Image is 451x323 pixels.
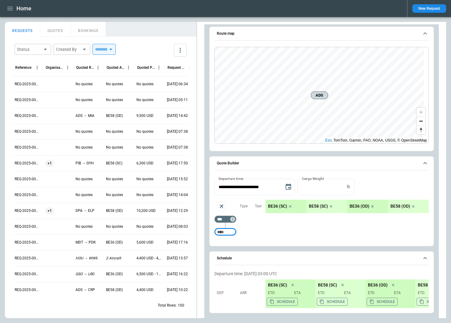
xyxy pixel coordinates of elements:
p: BE36 (OD) [350,204,369,209]
p: REQ-2025-000255 [15,208,40,213]
p: ETD [418,290,439,296]
p: 08/26/2025 07:38 [167,129,188,134]
p: REQ-2025-000257 [15,177,40,182]
button: Copy the aircraft schedule to your clipboard [417,298,448,306]
h6: Quote Builder [217,161,239,165]
button: New Request [412,4,446,13]
p: No quotes [136,129,153,134]
p: PIB → GYH [76,161,94,166]
button: REQUESTS [5,22,40,37]
p: No quotes [76,224,93,229]
button: QUOTES [40,22,71,37]
div: scrollable content [266,279,429,308]
p: 08/01/2025 10:22 [167,287,188,293]
p: 08/19/2025 17:16 [167,240,188,245]
div: , TomTom, Garmin, FAO, NOAA, USGS, © OpenStreetMap [325,137,427,143]
p: REQ-2025-000258 [15,161,40,166]
p: ETA [342,290,363,296]
p: 08/13/2025 13:57 [167,256,188,261]
p: DPA → ELP [76,208,94,213]
p: No quotes [136,97,153,103]
label: Departure time [219,176,244,181]
p: 5,600 USD [136,240,153,245]
p: REQ-2025-000253 [15,240,40,245]
button: Quote Builder [214,156,429,170]
button: Schedule [214,251,429,265]
p: BE58 (SC) [318,283,337,288]
p: BE36 (SC) [268,283,287,288]
p: BE58 (SC) [309,204,328,209]
button: more [174,44,187,57]
button: Route map [214,27,429,41]
p: No quotes [76,192,93,198]
p: 6,300 USD [136,161,153,166]
p: lb [347,184,350,189]
button: Copy the aircraft schedule to your clipboard [267,298,298,306]
p: No quotes [106,82,123,87]
p: BE58 (OD) [418,283,438,288]
div: Quoted Price [137,65,155,70]
p: No quotes [76,177,93,182]
p: 6,500 USD - 11,300 USD [136,272,162,277]
span: +1 [45,203,54,219]
p: 2 Aircraft [106,256,121,261]
p: Total Rows: [158,303,177,308]
div: scrollable content [266,200,429,213]
p: No quotes [106,145,123,150]
p: No quotes [136,145,153,150]
p: 4,400 USD [136,287,153,293]
p: No quotes [76,145,93,150]
p: BE36 (OD) [368,283,388,288]
p: Departure time: [DATE] 03:00 UTC [214,271,429,276]
p: No quotes [136,82,153,87]
span: Aircraft selection [217,202,226,211]
p: 08/27/2025 05:11 [167,97,188,103]
p: BE36 (OD) [106,272,123,277]
p: BE36 (SC) [268,204,287,209]
div: Schedule [214,269,429,311]
p: 08/04/2025 16:22 [167,272,188,277]
button: Copy the aircraft schedule to your clipboard [317,298,348,306]
h6: Schedule [217,256,232,260]
p: 9,500 USD [136,113,153,118]
button: BOOKINGS [71,22,106,37]
p: No quotes [106,129,123,134]
p: 08/22/2025 14:04 [167,192,188,198]
p: 08/27/2025 06:34 [167,82,188,87]
p: REQ-2025-000251 [15,272,40,277]
span: ADS [314,92,326,98]
span: +1 [45,156,54,171]
p: No quotes [106,192,123,198]
p: BE58 (OD) [106,287,123,293]
p: REQ-2025-000261 [15,113,40,118]
p: 08/22/2025 12:29 [167,208,188,213]
p: No quotes [106,97,123,103]
label: Cargo Weight [302,176,324,181]
button: Quoted Route column menu [94,64,102,72]
p: REQ-2025-000259 [15,145,40,150]
p: BE58 (SC) [106,161,122,166]
p: ETD [368,290,389,296]
h1: Home [16,5,31,12]
div: Organisation [46,65,64,70]
p: No quotes [76,129,93,134]
p: ADS → CRP [76,287,95,293]
p: Type [240,204,248,209]
button: Quoted Price column menu [155,64,163,72]
p: No quotes [136,192,153,198]
canvas: Map [215,47,424,143]
p: REQ-2025-000252 [15,256,40,261]
div: Too short [214,216,236,223]
p: REQ-2025-000250 [15,287,40,293]
p: REQ-2025-000263 [15,82,40,87]
div: Created By [56,46,80,52]
button: Organisation column menu [64,64,72,72]
p: 08/26/2025 07:38 [167,145,188,150]
h6: Route map [217,32,234,36]
p: HOU → WWR [76,256,97,261]
button: Request Created At (UTC-05:00) column menu [185,64,193,72]
p: ETA [292,290,313,296]
p: 10,200 USD [136,208,156,213]
div: Request Created At (UTC-05:00) [167,65,185,70]
p: REQ-2025-000262 [15,97,40,103]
